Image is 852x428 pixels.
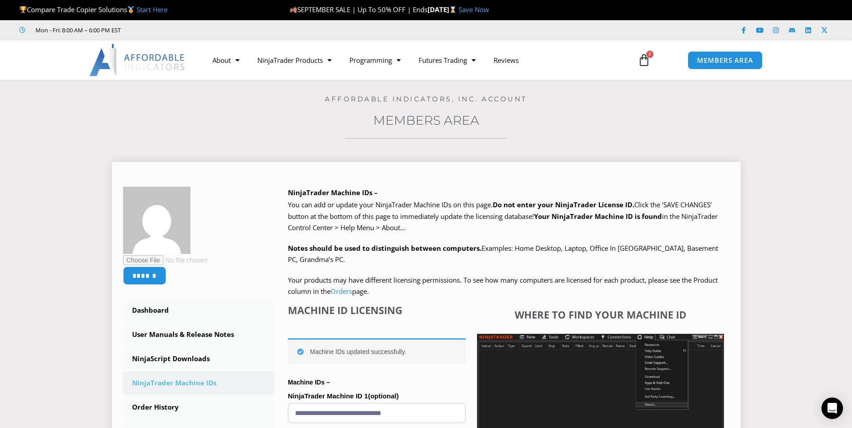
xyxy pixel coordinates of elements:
span: Click the ‘SAVE CHANGES’ button at the bottom of this page to immediately update the licensing da... [288,200,718,232]
a: Dashboard [123,299,275,322]
img: 🍂 [290,6,297,13]
h4: Machine ID Licensing [288,304,466,316]
span: Mon - Fri: 8:00 AM – 6:00 PM EST [33,25,121,35]
img: 🏆 [20,6,26,13]
a: MEMBERS AREA [688,51,763,70]
a: About [203,50,248,70]
img: 🥇 [128,6,134,13]
a: NinjaTrader Machine IDs [123,371,275,395]
span: MEMBERS AREA [697,57,753,64]
b: Do not enter your NinjaTrader License ID. [493,200,634,209]
a: User Manuals & Release Notes [123,323,275,346]
label: NinjaTrader Machine ID 1 [288,389,466,403]
span: You can add or update your NinjaTrader Machine IDs on this page. [288,200,493,209]
a: Order History [123,396,275,419]
a: Members Area [373,113,479,128]
h4: Where to find your Machine ID [477,309,724,320]
a: Start Here [137,5,168,14]
strong: Notes should be used to distinguish between computers. [288,244,481,253]
img: LogoAI | Affordable Indicators – NinjaTrader [89,44,186,76]
img: 0938b4965ba848b64f11b401cfb2b57331421aa38f95ff92d17c03ae5047fd2b [123,187,190,254]
nav: Menu [203,50,627,70]
span: 0 [646,51,653,58]
a: Orders [331,287,352,296]
a: Futures Trading [410,50,485,70]
strong: Machine IDs – [288,379,330,386]
iframe: Customer reviews powered by Trustpilot [133,26,268,35]
a: NinjaScript Downloads [123,347,275,371]
b: NinjaTrader Machine IDs – [288,188,378,197]
strong: [DATE] [428,5,459,14]
img: ⌛ [450,6,456,13]
span: Your products may have different licensing permissions. To see how many computers are licensed fo... [288,275,718,296]
a: NinjaTrader Products [248,50,340,70]
div: Machine IDs updated successfully. [288,338,466,364]
span: Examples: Home Desktop, Laptop, Office In [GEOGRAPHIC_DATA], Basement PC, Grandma’s PC. [288,244,718,264]
span: (optional) [368,392,398,400]
a: Programming [340,50,410,70]
a: Reviews [485,50,528,70]
a: 0 [624,47,664,73]
span: Compare Trade Copier Solutions [19,5,168,14]
a: Save Now [459,5,489,14]
span: SEPTEMBER SALE | Up To 50% OFF | Ends [290,5,428,14]
a: Affordable Indicators, Inc. Account [325,95,527,103]
div: Open Intercom Messenger [821,397,843,419]
strong: Your NinjaTrader Machine ID is found [534,212,662,221]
